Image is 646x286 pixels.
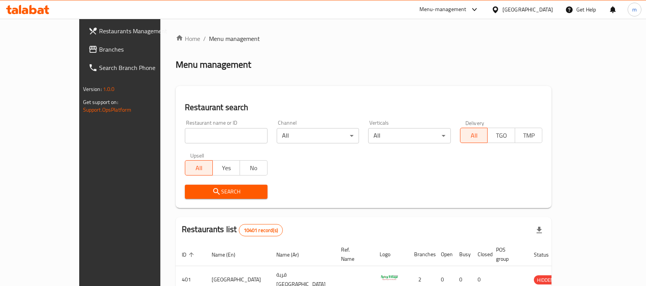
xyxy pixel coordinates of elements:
[534,276,557,284] span: HIDDEN
[185,128,268,143] input: Search for restaurant name or ID..
[182,250,196,259] span: ID
[487,128,515,143] button: TGO
[277,128,359,143] div: All
[212,160,240,175] button: Yes
[368,128,451,143] div: All
[176,34,200,43] a: Home
[82,58,187,77] a: Search Branch Phone
[82,40,187,58] a: Branches
[82,22,187,40] a: Restaurants Management
[534,275,557,284] div: HIDDEN
[176,58,251,71] h2: Menu management
[515,128,543,143] button: TMP
[185,185,268,199] button: Search
[518,130,540,141] span: TMP
[99,45,181,54] span: Branches
[239,227,282,234] span: 10401 record(s)
[463,130,485,141] span: All
[496,245,519,263] span: POS group
[83,97,118,107] span: Get support on:
[103,84,115,94] span: 1.0.0
[374,243,408,266] th: Logo
[185,102,542,113] h2: Restaurant search
[453,243,471,266] th: Busy
[240,160,268,175] button: No
[530,221,548,239] div: Export file
[435,243,453,266] th: Open
[632,5,637,14] span: m
[239,224,283,236] div: Total records count
[83,84,102,94] span: Version:
[203,34,206,43] li: /
[502,5,553,14] div: [GEOGRAPHIC_DATA]
[176,34,551,43] nav: breadcrumb
[341,245,364,263] span: Ref. Name
[465,120,484,125] label: Delivery
[209,34,260,43] span: Menu management
[460,128,488,143] button: All
[191,187,261,197] span: Search
[491,130,512,141] span: TGO
[99,26,181,36] span: Restaurants Management
[185,160,213,175] button: All
[243,162,264,174] span: No
[408,243,435,266] th: Branches
[83,105,132,115] a: Support.OpsPlatform
[419,5,467,14] div: Menu-management
[190,153,204,158] label: Upsell
[182,224,283,236] h2: Restaurants list
[216,162,237,174] span: Yes
[99,63,181,72] span: Search Branch Phone
[276,250,309,259] span: Name (Ar)
[471,243,490,266] th: Closed
[534,250,559,259] span: Status
[188,162,210,174] span: All
[212,250,245,259] span: Name (En)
